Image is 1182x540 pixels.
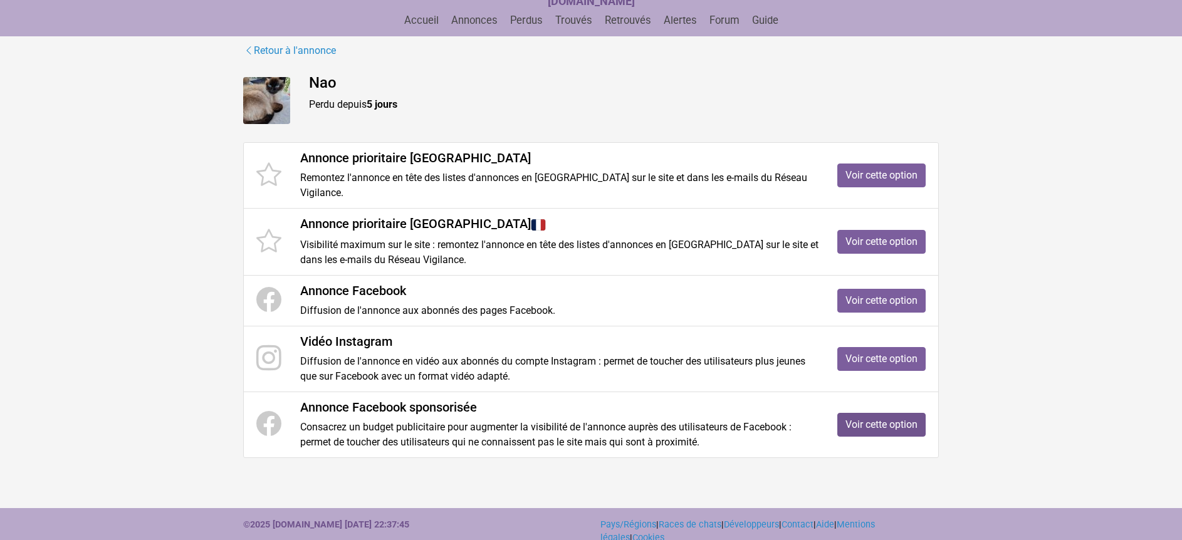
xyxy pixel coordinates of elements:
[837,347,926,371] a: Voir cette option
[300,334,819,349] h4: Vidéo Instagram
[309,97,939,112] p: Perdu depuis
[837,230,926,254] a: Voir cette option
[243,519,409,530] strong: ©2025 [DOMAIN_NAME] [DATE] 22:37:45
[300,354,819,384] p: Diffusion de l'annonce en vidéo aux abonnés du compte Instagram : permet de toucher des utilisate...
[531,217,546,232] img: France
[600,519,656,530] a: Pays/Régions
[782,519,813,530] a: Contact
[243,43,337,59] a: Retour à l'annonce
[837,413,926,437] a: Voir cette option
[300,303,819,318] p: Diffusion de l'annonce aux abonnés des pages Facebook.
[300,237,819,267] p: Visibilité maximum sur le site : remontez l'annonce en tête des listes d'annonces en [GEOGRAPHIC_...
[659,14,702,26] a: Alertes
[659,519,721,530] a: Races de chats
[600,14,656,26] a: Retrouvés
[300,150,819,165] h4: Annonce prioritaire [GEOGRAPHIC_DATA]
[724,519,779,530] a: Développeurs
[747,14,783,26] a: Guide
[550,14,597,26] a: Trouvés
[309,74,939,92] h4: Nao
[300,216,819,232] h4: Annonce prioritaire [GEOGRAPHIC_DATA]
[837,164,926,187] a: Voir cette option
[300,400,819,415] h4: Annonce Facebook sponsorisée
[300,170,819,200] p: Remontez l'annonce en tête des listes d'annonces en [GEOGRAPHIC_DATA] sur le site et dans les e-m...
[367,98,397,110] strong: 5 jours
[300,420,819,450] p: Consacrez un budget publicitaire pour augmenter la visibilité de l'annonce auprès des utilisateur...
[816,519,834,530] a: Aide
[704,14,745,26] a: Forum
[505,14,548,26] a: Perdus
[300,283,819,298] h4: Annonce Facebook
[399,14,444,26] a: Accueil
[446,14,503,26] a: Annonces
[837,289,926,313] a: Voir cette option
